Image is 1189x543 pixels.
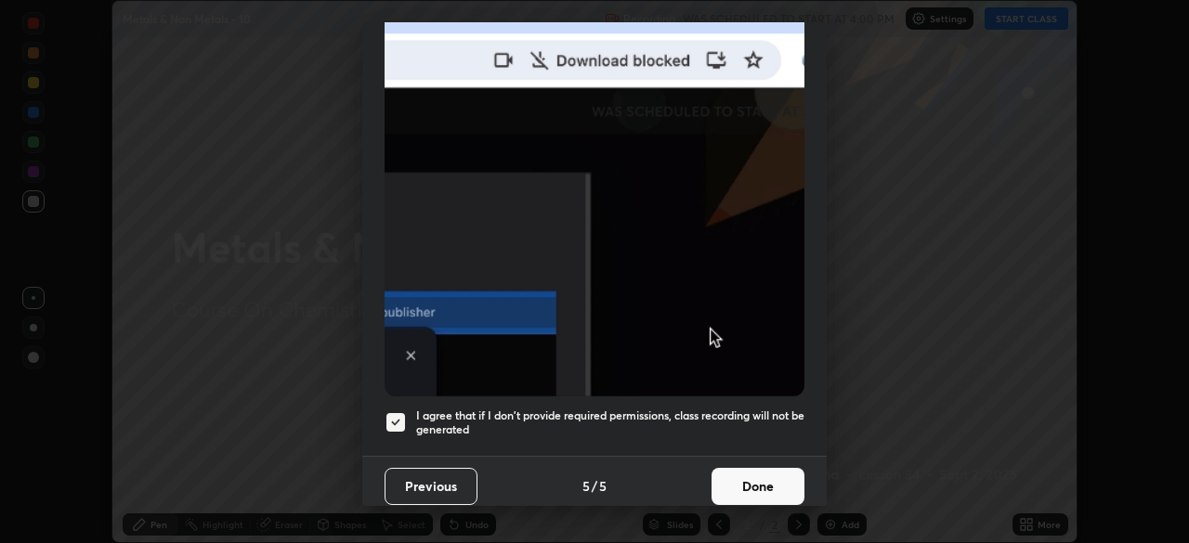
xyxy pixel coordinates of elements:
[385,468,477,505] button: Previous
[599,476,607,496] h4: 5
[712,468,804,505] button: Done
[416,408,804,437] h5: I agree that if I don't provide required permissions, class recording will not be generated
[592,476,597,496] h4: /
[582,476,590,496] h4: 5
